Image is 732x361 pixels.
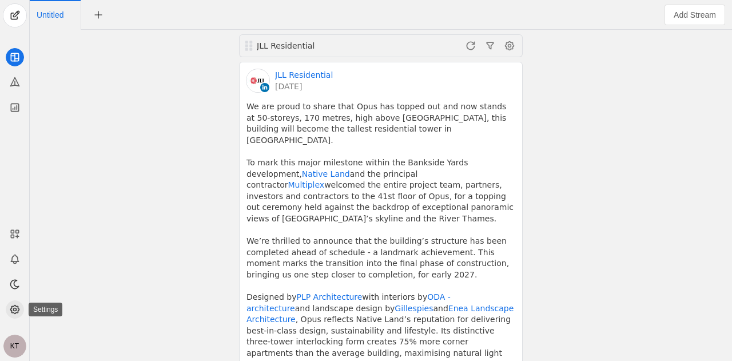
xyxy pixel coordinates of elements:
span: Add Stream [674,9,716,21]
a: PLP Architecture [296,292,362,302]
app-icon-button: New Tab [88,10,109,19]
button: KT [3,335,26,358]
a: JLL Residential [275,69,333,81]
img: cache [246,69,269,92]
a: ODA - architecture [246,292,453,313]
a: Native Land [302,169,350,178]
button: Add Stream [665,5,725,25]
span: Click to edit name [37,11,63,19]
div: Settings [29,303,62,316]
a: Gillespies [395,304,433,313]
div: JLL Residential [256,40,393,51]
div: JLL Residential [257,40,393,51]
a: [DATE] [275,81,333,92]
a: Multiplex [288,180,324,189]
